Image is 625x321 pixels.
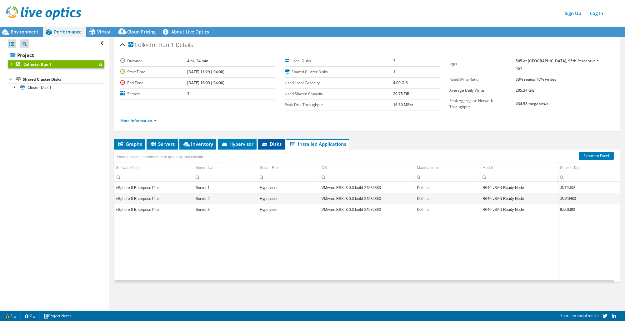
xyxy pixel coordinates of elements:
td: Column OS, Value VMware ESXi 8.0.3 build-24585383 [320,193,415,204]
a: Project Notes [39,312,76,320]
label: Used Local Capacity [285,80,393,86]
a: 2 [20,312,40,320]
td: Column OS, Value VMware ESXi 8.0.3 build-24585383 [320,182,415,193]
td: Column Manufacturer, Filter cell [415,173,481,182]
span: Inventory [182,141,213,147]
a: More Information [120,118,157,123]
span: Details [176,41,193,48]
td: Server Name Column [194,162,258,173]
span: Virtual [97,29,112,35]
a: 1 [1,312,21,320]
b: 4.00 GiB [393,80,408,85]
label: Servers [120,91,187,97]
b: 20.75 TiB [393,91,409,96]
td: Column Service Tag, Filter cell [558,173,620,182]
div: Server Role [260,164,279,171]
td: Service Tag Column [558,162,620,173]
a: Export to Excel [579,152,614,160]
td: Column Server Name, Filter cell [194,173,258,182]
td: Column Manufacturer, Value Dell Inc. [415,204,481,215]
b: 16.50 MB/s [393,102,413,107]
span: Hypervisor [221,141,253,147]
b: [DATE] 11:29 (-04:00) [187,69,224,74]
td: Column Service Tag, Value JNV1N83 [558,193,620,204]
td: OS Column [320,162,415,173]
label: Peak Disk Throughput [285,102,393,108]
td: Software Title Column [114,162,194,173]
div: Data grid [114,150,620,283]
span: Cloud Pricing [127,29,156,35]
td: Column Server Name, Value Server 1 [194,182,258,193]
div: OS [322,164,327,171]
span: Collector Run 1 [128,42,174,48]
a: Collector Run 1 [8,60,104,68]
b: [DATE] 16:03 (-04:00) [187,80,224,85]
td: Column OS, Value VMware ESXi 8.0.3 build-24585383 [320,204,415,215]
span: Performance [54,29,82,35]
td: Column Model, Value R640 vSAN Ready Node [481,193,558,204]
a: Sign Up [562,9,584,18]
span: Installed Applications [289,141,346,147]
td: Column Manufacturer, Value Dell Inc. [415,182,481,193]
label: Read/Write Ratio [449,76,516,83]
b: 434.58 megabits/s [516,101,548,106]
td: Column Software Title, Filter cell [114,173,194,182]
td: Model Column [481,162,558,173]
img: live_optics_svg.svg [6,6,81,20]
div: Manufacturer [417,164,439,171]
label: Used Shared Capacity [285,91,393,97]
label: Peak Aggregate Network Throughput [449,98,516,110]
td: Column Model, Value R640 vSAN Ready Node [481,204,558,215]
b: Collector Run 1 [23,62,52,67]
td: Column Model, Value R640 vSAN Ready Node [481,182,558,193]
td: Column Server Role, Value Hypervisor [258,204,320,215]
td: Manufacturer Column [415,162,481,173]
span: Servers [150,141,175,147]
div: Service Tag [560,164,579,171]
span: Share on social media [560,313,599,318]
label: Local Disks [285,58,393,64]
b: 53% reads/ 47% writes [516,77,556,82]
td: Column Software Title, Value vSphere 8 Enterprise Plus [114,204,194,215]
label: Shared Cluster Disks [285,69,393,75]
label: Start Time [120,69,187,75]
td: Column Service Tag, Value 9ZZSJ93 [558,204,620,215]
td: Column Server Role, Value Hypervisor [258,182,320,193]
td: Column Software Title, Value vSphere 8 Enterprise Plus [114,182,194,193]
a: Cluster Disk 1 [8,83,104,91]
label: IOPS [449,62,516,68]
a: About Live Optics [160,27,214,37]
td: Server Role Column [258,162,320,173]
td: Column Server Role, Value Hypervisor [258,193,320,204]
b: 1 [393,69,395,74]
td: Column Server Name, Value Server 3 [194,204,258,215]
b: 205.34 GiB [516,88,535,93]
span: Environment [11,29,38,35]
div: Server Name [196,164,218,171]
span: Disks [261,141,282,147]
label: Average Daily Write [449,87,516,94]
td: Column Software Title, Value vSphere 8 Enterprise Plus [114,193,194,204]
div: Model [482,164,493,171]
td: Column Server Name, Value Server 2 [194,193,258,204]
div: Software Title [116,164,139,171]
td: Column Server Role, Filter cell [258,173,320,182]
td: Column Service Tag, Value JNTYJ93 [558,182,620,193]
a: Project [8,50,104,60]
span: Graphs [117,141,142,147]
b: 3 [393,58,395,64]
b: 4 hr, 34 min [187,58,208,64]
td: Column Model, Filter cell [481,173,558,182]
div: Shared Cluster Disks [23,76,104,83]
a: Log In [587,9,606,18]
b: 3 [187,91,189,96]
label: End Time [120,80,187,86]
td: Column OS, Filter cell [320,173,415,182]
td: Column Manufacturer, Value Dell Inc. [415,193,481,204]
label: Duration [120,58,187,64]
div: Drag a column header here to group by that column [116,153,205,161]
b: 505 at [GEOGRAPHIC_DATA], 95th Percentile = 451 [516,58,599,71]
